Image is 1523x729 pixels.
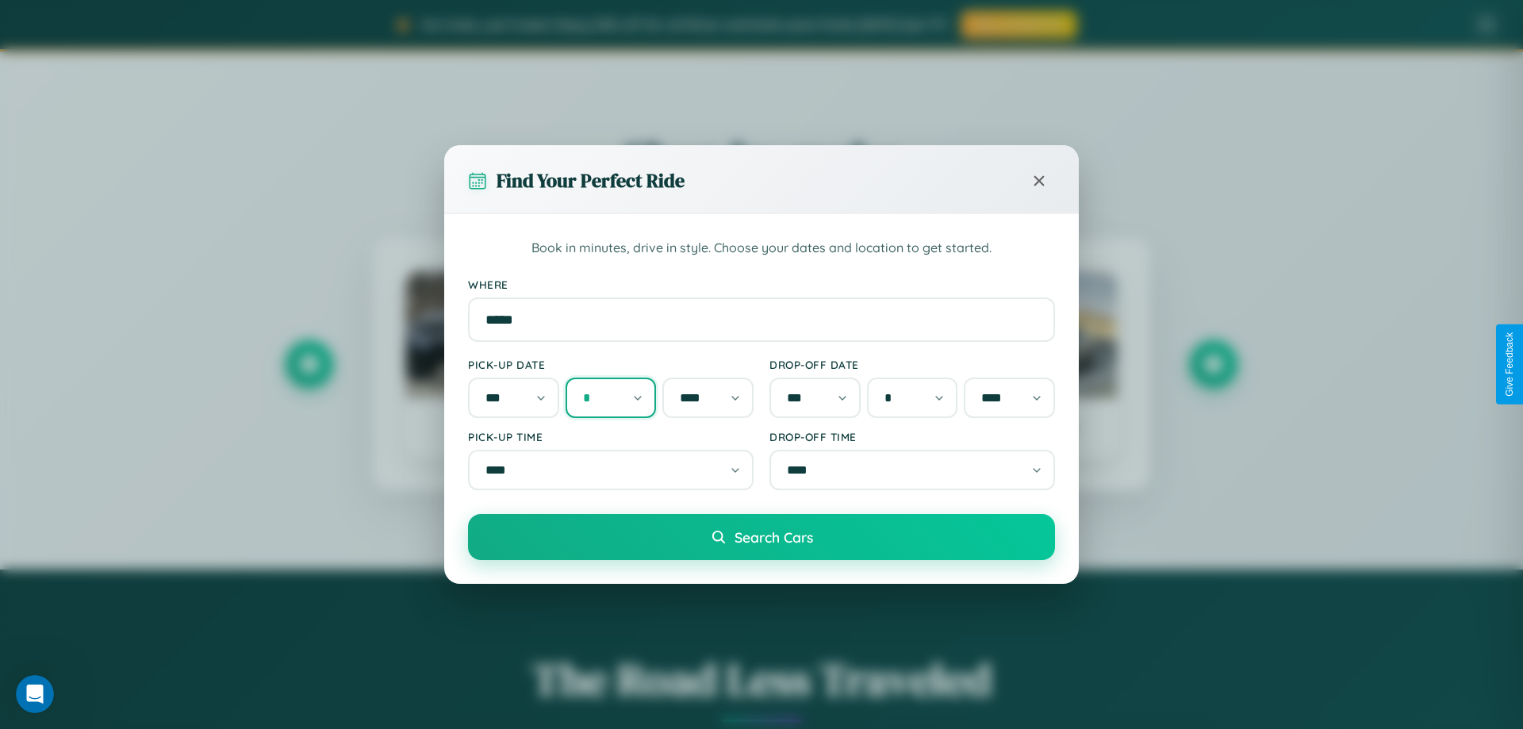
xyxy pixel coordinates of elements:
button: Search Cars [468,514,1055,560]
label: Where [468,278,1055,291]
label: Drop-off Date [769,358,1055,371]
span: Search Cars [735,528,813,546]
label: Pick-up Date [468,358,754,371]
label: Pick-up Time [468,430,754,443]
p: Book in minutes, drive in style. Choose your dates and location to get started. [468,238,1055,259]
label: Drop-off Time [769,430,1055,443]
h3: Find Your Perfect Ride [497,167,685,194]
